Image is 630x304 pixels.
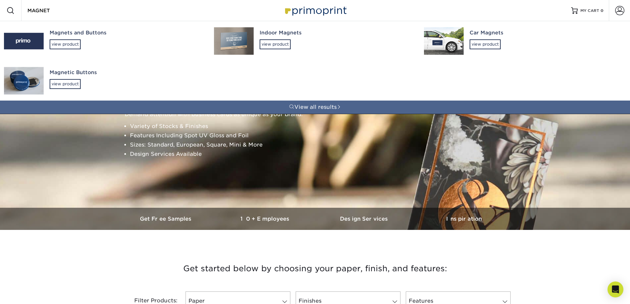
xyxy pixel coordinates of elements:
[470,29,622,37] div: Car Magnets
[2,284,56,302] iframe: Google Customer Reviews
[125,110,512,119] p: Demand attention with business cards as unique as your brand.
[414,208,514,230] a: Inspiration
[50,29,202,37] div: Magnets and Buttons
[260,39,291,49] div: view product
[4,67,44,95] img: Magnetic Buttons
[282,3,348,18] img: Primoprint
[130,131,512,140] li: Features Including Spot UV Gloss and Foil
[50,79,81,89] div: view product
[315,208,414,230] a: Design Services
[50,39,81,49] div: view product
[216,216,315,222] h3: 10+ Employees
[4,33,44,49] img: Magnets and Buttons
[414,216,514,222] h3: Inspiration
[601,8,604,13] span: 0
[117,216,216,222] h3: Get Free Samples
[50,69,202,76] div: Magnetic Buttons
[260,29,412,37] div: Indoor Magnets
[27,7,91,15] input: SEARCH PRODUCTS.....
[117,208,216,230] a: Get Free Samples
[420,21,630,61] a: Car Magnetsview product
[130,150,512,159] li: Design Services Available
[122,254,509,283] h3: Get started below by choosing your paper, finish, and features:
[214,27,254,55] img: Indoor Magnets
[130,140,512,150] li: Sizes: Standard, European, Square, Mini & More
[424,27,464,55] img: Car Magnets
[210,21,420,61] a: Indoor Magnetsview product
[608,282,623,297] div: Open Intercom Messenger
[315,216,414,222] h3: Design Services
[470,39,501,49] div: view product
[216,208,315,230] a: 10+ Employees
[130,122,512,131] li: Variety of Stocks & Finishes
[580,8,599,14] span: MY CART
